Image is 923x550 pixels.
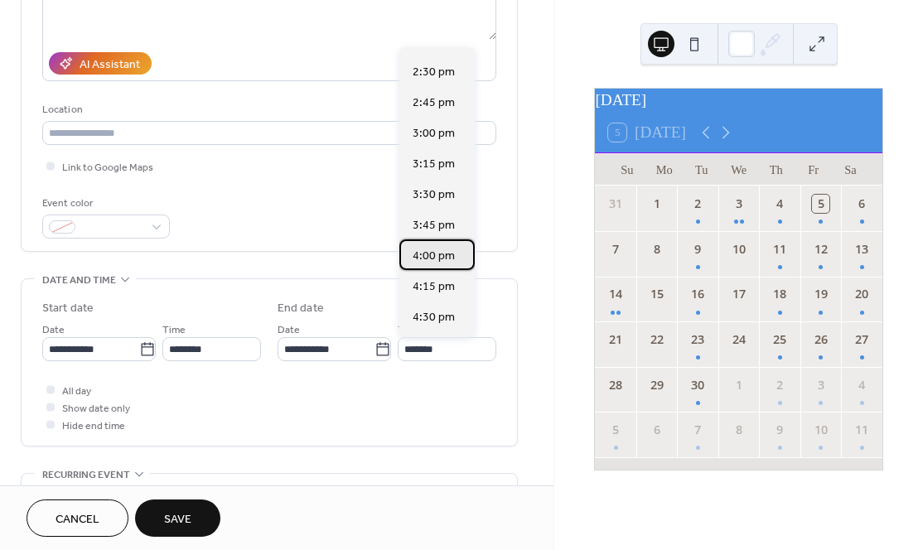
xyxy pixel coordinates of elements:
span: Date and time [42,272,116,289]
div: Mo [645,153,683,186]
span: Show date only [62,400,130,417]
span: 4:15 pm [413,278,455,296]
span: 3:30 pm [413,186,455,204]
div: 10 [730,240,748,258]
span: Time [398,321,421,339]
span: Date [278,321,300,339]
div: 12 [812,240,830,258]
button: Cancel [27,499,128,537]
div: 4 [771,195,789,213]
div: 18 [771,285,789,303]
span: Save [164,511,191,528]
div: 25 [771,330,789,349]
div: Tu [683,153,720,186]
div: 29 [648,376,666,394]
span: Link to Google Maps [62,159,153,176]
span: Hide end time [62,417,125,435]
div: 20 [853,285,871,303]
div: 30 [689,376,707,394]
span: 4:00 pm [413,248,455,265]
div: 11 [853,421,871,439]
div: 4 [853,376,871,394]
div: Th [757,153,795,186]
div: 26 [812,330,830,349]
div: 14 [606,285,625,303]
div: 2 [689,195,707,213]
div: 5 [606,421,625,439]
div: We [720,153,757,186]
span: Recurring event [42,466,130,484]
span: 3:00 pm [413,125,455,142]
div: 9 [771,421,789,439]
div: End date [278,300,324,317]
div: Event color [42,195,167,212]
div: Start date [42,300,94,317]
span: 3:45 pm [413,217,455,234]
div: 17 [730,285,748,303]
div: 10 [812,421,830,439]
div: 13 [853,240,871,258]
div: 8 [730,421,748,439]
button: AI Assistant [49,52,152,75]
div: AI Assistant [80,56,140,74]
div: 23 [689,330,707,349]
div: 31 [606,195,625,213]
div: 5 [812,195,830,213]
div: 21 [606,330,625,349]
div: 24 [730,330,748,349]
span: 4:30 pm [413,309,455,326]
div: 1 [730,376,748,394]
div: Su [608,153,645,186]
div: 6 [853,195,871,213]
div: 2 [771,376,789,394]
div: 9 [689,240,707,258]
div: 7 [689,421,707,439]
div: 27 [853,330,871,349]
div: Fr [795,153,832,186]
div: 15 [648,285,666,303]
div: [DATE] [595,89,882,113]
div: 8 [648,240,666,258]
div: 3 [812,376,830,394]
div: 22 [648,330,666,349]
div: 19 [812,285,830,303]
div: 11 [771,240,789,258]
span: Date [42,321,65,339]
div: 6 [648,421,666,439]
div: 3 [730,195,748,213]
div: 7 [606,240,625,258]
div: Sa [832,153,869,186]
div: 16 [689,285,707,303]
span: Time [162,321,186,339]
button: Save [135,499,220,537]
span: All day [62,383,91,400]
span: Cancel [56,511,99,528]
div: 1 [648,195,666,213]
span: 2:30 pm [413,64,455,81]
span: 3:15 pm [413,156,455,173]
span: 2:45 pm [413,94,455,112]
div: Location [42,101,493,118]
div: 28 [606,376,625,394]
